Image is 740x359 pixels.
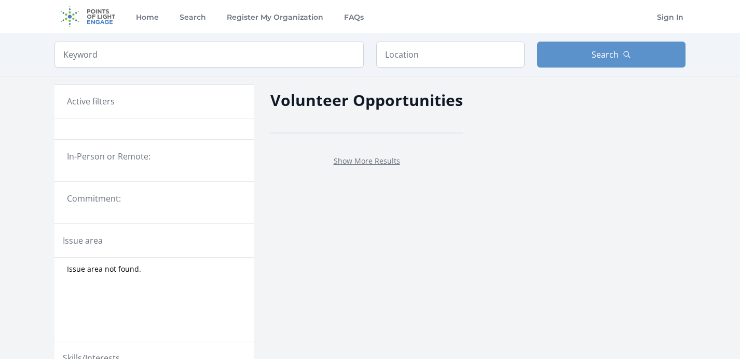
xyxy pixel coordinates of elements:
[54,42,364,68] input: Keyword
[376,42,525,68] input: Location
[67,95,115,108] h3: Active filters
[592,48,619,61] span: Search
[67,264,141,274] span: Issue area not found.
[334,156,400,166] a: Show More Results
[67,150,241,163] legend: In-Person or Remote:
[63,234,103,247] legend: Issue area
[537,42,686,68] button: Search
[270,88,463,112] h2: Volunteer Opportunities
[67,192,241,205] legend: Commitment:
